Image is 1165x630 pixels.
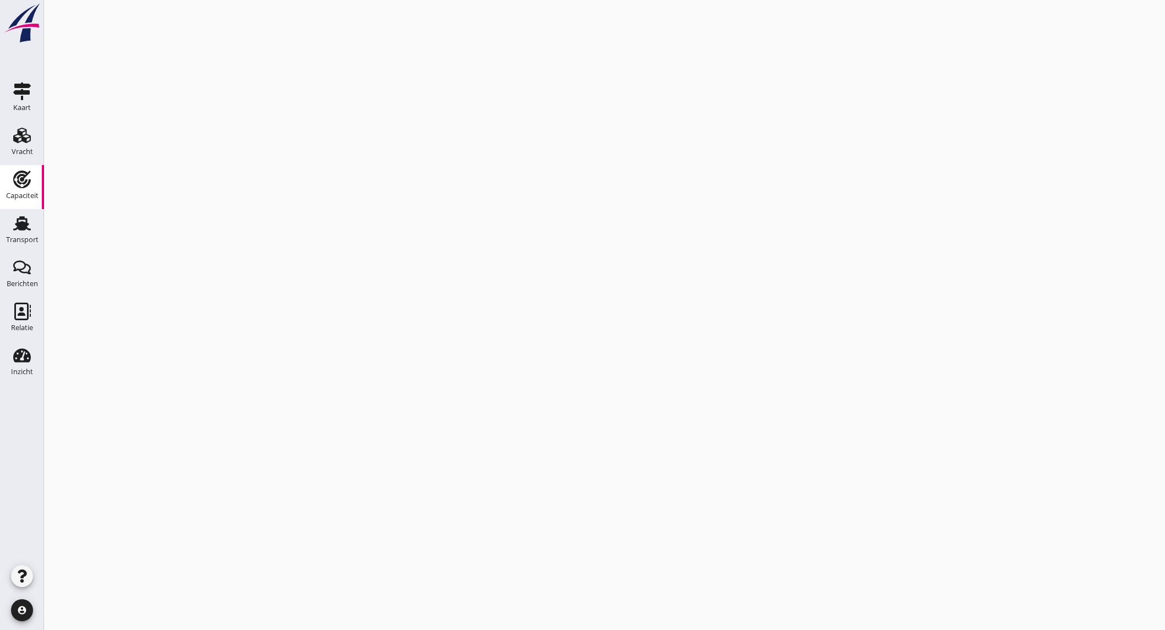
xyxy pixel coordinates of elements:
div: Inzicht [11,368,33,375]
div: Relatie [11,324,33,331]
div: Capaciteit [6,192,39,199]
img: logo-small.a267ee39.svg [2,3,42,43]
i: account_circle [11,599,33,621]
div: Vracht [12,148,33,155]
div: Kaart [13,104,31,111]
div: Berichten [7,280,38,287]
div: Transport [6,236,39,243]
